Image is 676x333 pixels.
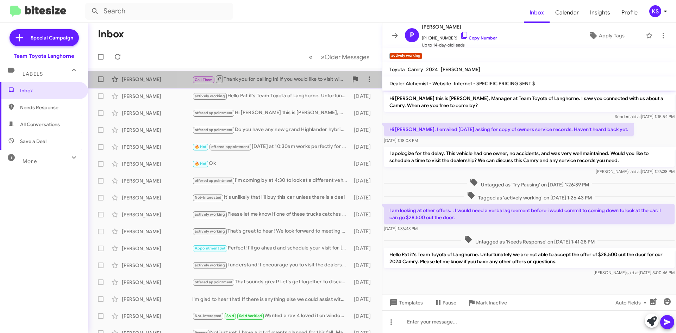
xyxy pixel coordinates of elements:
[195,144,207,149] span: 🔥 Hot
[309,53,313,61] span: «
[461,235,597,245] span: Untagged as 'Needs Response' on [DATE] 1:41:28 PM
[192,296,350,303] div: I'm glad to hear that! If there is anything else we could assist with, please feel free to reach ...
[350,313,376,320] div: [DATE]
[524,2,550,23] a: Inbox
[643,5,668,17] button: KS
[460,35,497,41] a: Copy Number
[350,296,376,303] div: [DATE]
[122,228,192,235] div: [PERSON_NAME]
[422,23,497,31] span: [PERSON_NAME]
[350,262,376,269] div: [DATE]
[422,42,497,49] span: Up to 14-day-old leads
[388,296,423,309] span: Templates
[195,195,222,200] span: Not-Interested
[10,29,79,46] a: Special Campaign
[462,296,513,309] button: Mark Inactive
[596,169,675,174] span: [PERSON_NAME] [DATE] 1:26:38 PM
[14,53,74,60] div: Team Toyota Langhorne
[628,169,641,174] span: said at
[305,50,374,64] nav: Page navigation example
[31,34,73,41] span: Special Campaign
[20,138,46,145] span: Save a Deal
[192,126,350,134] div: Do you have any new grand Highlander hybrids available?
[195,78,213,82] span: Call Them
[584,2,616,23] a: Insights
[195,280,233,284] span: offered appointment
[122,194,192,201] div: [PERSON_NAME]
[122,313,192,320] div: [PERSON_NAME]
[454,80,535,87] span: Internet - SPECIFIC PRICING SENT $
[325,53,369,61] span: Older Messages
[594,270,675,275] span: [PERSON_NAME] [DATE] 5:00:46 PM
[550,2,584,23] a: Calendar
[195,128,233,132] span: offered appointment
[384,204,675,224] p: I am looking at other offers. , I would need a verbal agreement before i would commit to coming d...
[85,3,233,20] input: Search
[192,109,350,117] div: Hi [PERSON_NAME] this is [PERSON_NAME], Manager at Team Toyota of Langhorne. I just wanted to che...
[570,29,642,42] button: Apply Tags
[23,71,43,77] span: Labels
[422,31,497,42] span: [PHONE_NUMBER]
[226,314,234,318] span: Sold
[195,212,225,217] span: actively working
[476,296,507,309] span: Mark Inactive
[211,144,249,149] span: offered appointment
[615,114,675,119] span: Sender [DATE] 1:15:54 PM
[20,87,80,94] span: Inbox
[192,92,350,100] div: Hello Pat it's Team Toyota of Langhorne. Unfortunately we are not able to accept the offer of $28...
[615,296,649,309] span: Auto Fields
[23,158,37,165] span: More
[192,160,350,168] div: Ok
[350,110,376,117] div: [DATE]
[192,261,350,269] div: I understand! I encourage you to visit the dealership to explore any available options that suit ...
[384,147,675,167] p: I apologize for the delay. This vehicle had one owner, no accidents, and was very well maintained...
[122,143,192,150] div: [PERSON_NAME]
[408,66,423,73] span: Camry
[122,296,192,303] div: [PERSON_NAME]
[122,211,192,218] div: [PERSON_NAME]
[195,111,233,115] span: offered appointment
[20,104,80,111] span: Needs Response
[350,160,376,167] div: [DATE]
[628,114,641,119] span: said at
[599,29,625,42] span: Apply Tags
[195,263,225,267] span: actively working
[192,227,350,235] div: That's great to hear! We look forward to meeting with you soon.
[428,296,462,309] button: Pause
[350,93,376,100] div: [DATE]
[464,191,595,201] span: Tagged as 'actively working' on [DATE] 1:26:43 PM
[426,66,438,73] span: 2024
[410,30,414,41] span: P
[195,314,222,318] span: Not-Interested
[389,80,451,87] span: Dealer Alchemist - Website
[441,66,480,73] span: [PERSON_NAME]
[317,50,374,64] button: Next
[195,246,226,251] span: Appointment Set
[389,66,405,73] span: Toyota
[305,50,317,64] button: Previous
[195,229,225,234] span: actively working
[192,193,350,202] div: It's unlikely that I'll buy this car unless there is a deal
[350,194,376,201] div: [DATE]
[122,127,192,134] div: [PERSON_NAME]
[122,279,192,286] div: [PERSON_NAME]
[122,76,192,83] div: [PERSON_NAME]
[239,314,262,318] span: Sold Verified
[350,127,376,134] div: [DATE]
[350,211,376,218] div: [DATE]
[122,177,192,184] div: [PERSON_NAME]
[389,53,422,59] small: actively working
[122,160,192,167] div: [PERSON_NAME]
[195,178,233,183] span: offered appointment
[616,2,643,23] a: Profile
[382,296,428,309] button: Templates
[443,296,456,309] span: Pause
[321,53,325,61] span: »
[20,121,60,128] span: All Conversations
[350,279,376,286] div: [DATE]
[384,226,418,231] span: [DATE] 1:36:43 PM
[122,93,192,100] div: [PERSON_NAME]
